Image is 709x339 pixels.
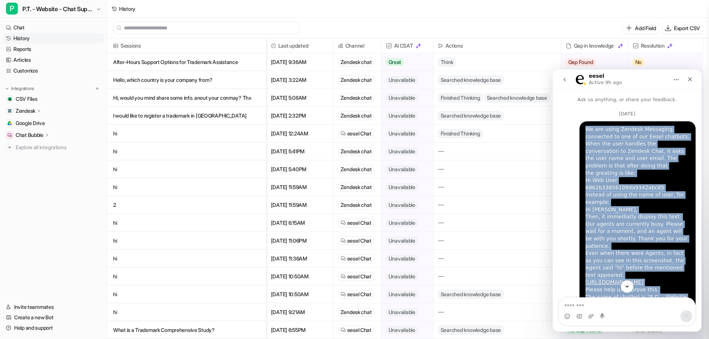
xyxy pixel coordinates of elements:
span: Google Drive [16,119,45,127]
p: hi [113,268,260,285]
span: Unavailable [386,273,418,280]
a: eesel Chat [341,291,371,298]
div: Zendesk chat [338,183,374,192]
span: [DATE] 10:50AM [269,268,330,285]
a: Chat [3,22,104,33]
span: CSV Files [16,95,37,103]
div: Zendesk chat [338,147,374,156]
a: eesel Chat [341,326,371,334]
span: Channel [336,38,378,53]
p: hi [113,232,260,250]
span: Sessions [110,38,263,53]
img: menu_add.svg [95,86,100,91]
span: [DATE] 12:24AM [269,125,330,143]
span: eesel Chat [347,273,371,280]
p: hi [113,285,260,303]
iframe: To enrich screen reader interactions, please activate Accessibility in Grammarly extension settings [553,70,702,332]
span: Explore all integrations [16,141,101,153]
a: eesel Chat [341,273,371,280]
p: 2 [113,196,260,214]
div: Zendesk chat [338,165,374,174]
p: hi [113,125,260,143]
button: Export CSV [662,23,703,33]
span: eesel Chat [347,291,371,298]
button: Add Field [623,23,659,33]
div: History [119,5,135,13]
a: eesel Chat [341,237,371,244]
span: Last updated [269,38,330,53]
span: Unavailable [386,112,418,119]
span: Searched knowledge base [438,111,504,120]
span: [DATE] 9:36AM [269,53,330,71]
span: [DATE] 11:59AM [269,178,330,196]
span: Unavailable [386,255,418,262]
a: Help and support [3,323,104,333]
span: [DATE] 9:21AM [269,303,330,321]
p: hi [113,250,260,268]
a: Create a new Bot [3,312,104,323]
img: eeselChat [341,220,346,226]
span: P.T. - Website - Chat Support [22,4,94,14]
a: eesel Chat [341,219,371,227]
span: Unavailable [386,183,418,191]
button: Gap Found [561,53,622,71]
span: [DATE] 2:32PM [269,107,330,125]
span: [DATE] 11:36AM [269,250,330,268]
div: Gap in knowledge [564,38,625,53]
span: P [6,3,18,15]
span: eesel Chat [347,326,371,334]
p: Integrations [11,86,34,92]
a: History [3,33,104,44]
span: Unavailable [633,326,665,334]
img: Google Drive [7,121,12,125]
span: Searched knowledge base [484,93,550,102]
span: [DATE] 10:50AM [269,285,330,303]
span: Finished Thinking [438,93,483,102]
span: Searched knowledge base [438,290,504,299]
p: hi [113,160,260,178]
span: Unavailable [386,326,418,334]
a: Google DriveGoogle Drive [3,118,104,128]
p: After-Hours Support Options for Trademark Assistance [113,53,260,71]
div: Zendesk chat [338,76,374,84]
p: Zendesk [16,107,35,115]
button: No [628,53,697,71]
img: eeselChat [341,131,346,136]
button: Integrations [3,85,36,92]
div: Zendesk chat [338,111,374,120]
span: Think [438,58,456,67]
p: Hello, which country is your company from? [113,71,260,89]
span: Unavailable [386,148,418,155]
span: Unavailable [386,219,418,227]
a: Customize [3,65,104,76]
p: Hi, would you mind share some info. anout your conmay? Thx [113,89,260,107]
span: Unavailable [386,94,418,102]
p: hi [113,303,260,321]
span: No Gap Found [566,326,603,334]
span: Unavailable [386,166,418,173]
img: eeselChat [341,292,346,297]
span: Unavailable [386,130,418,137]
span: Gap Found [566,58,596,66]
p: Chat Bubble [16,131,44,139]
span: eesel Chat [347,255,371,262]
p: hi [113,214,260,232]
img: eeselChat [341,256,346,261]
span: No [633,58,645,66]
img: expand menu [4,86,10,91]
span: Great [386,58,404,66]
a: Explore all integrations [3,142,104,153]
span: [DATE] 5:40PM [269,160,330,178]
span: [DATE] 6:55PM [269,321,330,339]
